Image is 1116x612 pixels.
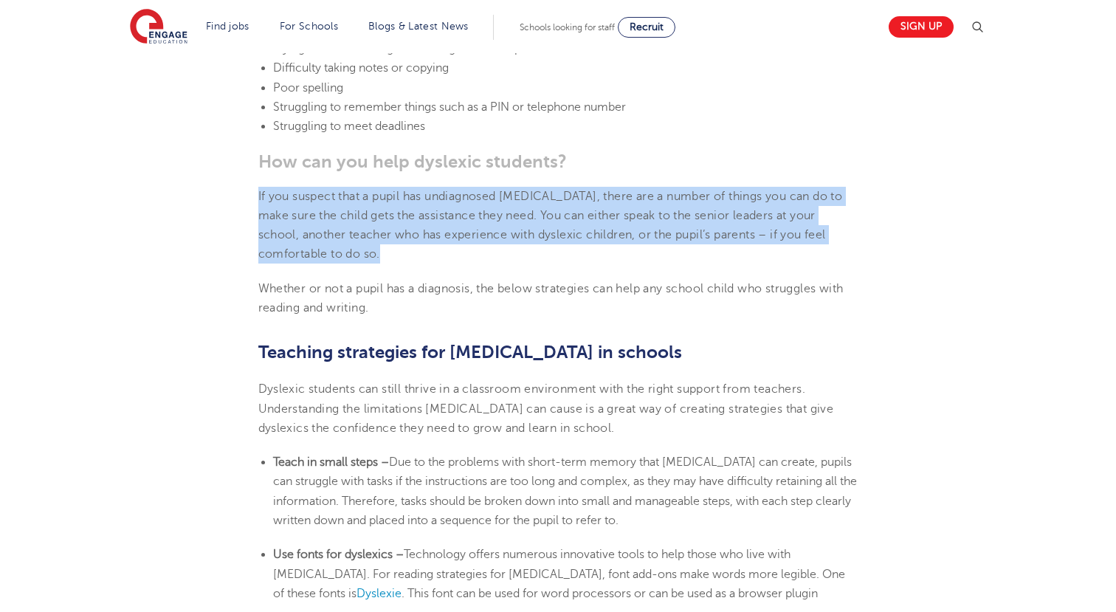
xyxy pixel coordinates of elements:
[889,16,954,38] a: Sign up
[280,21,338,32] a: For Schools
[356,587,402,600] a: Dyslexie
[273,455,857,527] span: Due to the problems with short-term memory that [MEDICAL_DATA] can create, pupils can struggle wi...
[273,455,389,469] b: Teach in small steps –
[258,342,682,362] b: Teaching strategies for [MEDICAL_DATA] in schools
[402,587,818,600] span: . This font can be used for word processors or can be used as a browser plugin
[258,190,843,261] span: If you suspect that a pupil has undiagnosed [MEDICAL_DATA], there are a number of things you can ...
[273,548,404,561] b: Use fonts for dyslexics –
[618,17,675,38] a: Recruit
[273,100,626,114] span: Struggling to remember things such as a PIN or telephone number
[258,382,834,435] span: Dyslexic students can still thrive in a classroom environment with the right support from teacher...
[630,21,664,32] span: Recruit
[130,9,187,46] img: Engage Education
[258,151,567,172] b: How can you help dyslexic students?
[273,61,449,75] span: Difficulty taking notes or copying
[273,548,845,600] span: Technology offers numerous innovative tools to help those who live with [MEDICAL_DATA]. For readi...
[258,282,844,314] span: Whether or not a pupil has a diagnosis, the below strategies can help any school child who strugg...
[273,81,343,94] span: Poor spelling
[520,22,615,32] span: Schools looking for staff
[206,21,249,32] a: Find jobs
[273,120,425,133] span: Struggling to meet deadlines
[368,21,469,32] a: Blogs & Latest News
